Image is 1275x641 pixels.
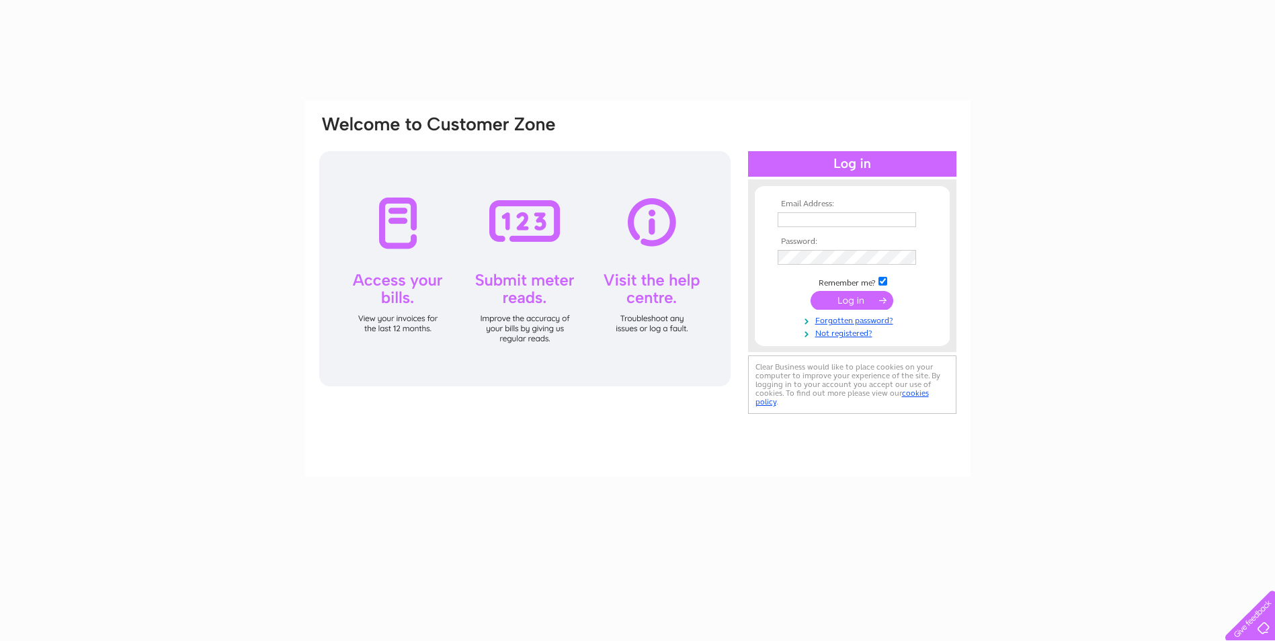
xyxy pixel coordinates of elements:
[748,355,956,414] div: Clear Business would like to place cookies on your computer to improve your experience of the sit...
[778,326,930,339] a: Not registered?
[774,237,930,247] th: Password:
[755,388,929,407] a: cookies policy
[778,313,930,326] a: Forgotten password?
[774,275,930,288] td: Remember me?
[811,291,893,310] input: Submit
[774,200,930,209] th: Email Address:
